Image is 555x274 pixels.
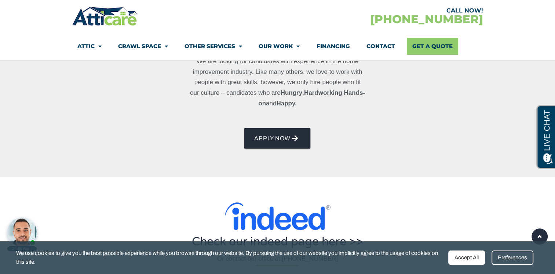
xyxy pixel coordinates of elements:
[192,235,363,249] a: Check our indeed page here >>
[185,38,242,55] a: Other Services
[118,38,168,55] a: Crawl Space
[276,100,296,107] strong: Happy.
[407,38,458,55] a: Get A Quote
[304,89,342,96] strong: Hardworking
[366,38,395,55] a: Contact
[316,38,350,55] a: Financing
[448,250,485,265] div: Accept All
[190,58,365,107] span: We are looking for candidates with experience in the home improvement industry. Like many others,...
[281,89,303,96] strong: Hungry
[77,38,477,55] nav: Menu
[277,8,483,14] div: CALL NOW!
[77,38,102,55] a: Attic
[255,132,290,144] span: AppLY NOW
[244,128,311,148] a: AppLY NOW
[4,215,40,252] iframe: Chat Invitation
[492,250,533,265] div: Preferences
[16,249,442,267] span: We use cookies to give you the best possible experience while you browse through our website. By ...
[18,6,59,15] span: Opens a chat window
[259,38,300,55] a: Our Work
